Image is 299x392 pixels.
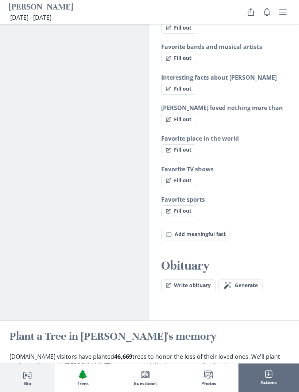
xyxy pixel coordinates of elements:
[161,114,196,125] button: Fill out
[9,2,73,13] h1: [PERSON_NAME]
[161,165,287,174] h3: Favorite TV shows
[261,380,277,385] span: Actions
[276,5,290,19] button: user menu
[161,42,287,51] h3: Favorite bands and musical artists
[55,364,111,392] button: Trees
[260,5,274,19] button: Notifications
[9,330,290,343] h2: Plant a Tree in [PERSON_NAME]'s memory
[161,144,196,156] button: Fill out
[244,5,258,19] button: Share Obituary
[161,134,287,143] h3: Favorite place in the world
[114,353,132,361] b: 46,669
[10,14,51,22] span: [DATE] - [DATE]
[161,73,287,82] h3: Interesting facts about [PERSON_NAME]
[161,83,196,95] button: Fill out
[161,258,287,274] h2: Obituary
[24,381,31,386] span: Bio
[218,279,263,291] button: Generate
[238,364,299,392] button: Actions
[161,195,287,204] h3: Favorite sports
[235,282,258,289] span: Generate
[77,369,88,380] span: Tree
[161,279,215,291] button: Write obituary
[133,381,157,386] span: Guestbook
[161,205,196,217] button: Fill out
[161,22,196,34] button: Fill out
[179,364,238,392] button: Photos
[111,364,179,392] button: Guestbook
[77,381,89,386] span: Trees
[161,175,196,186] button: Fill out
[201,381,216,386] span: Photos
[9,352,290,370] p: [DOMAIN_NAME] visitors have planted trees to honor the loss of their loved ones. We'll plant real...
[161,103,287,112] h3: [PERSON_NAME] loved nothing more than
[161,53,196,64] button: Fill out
[161,229,230,240] button: Add meaningful fact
